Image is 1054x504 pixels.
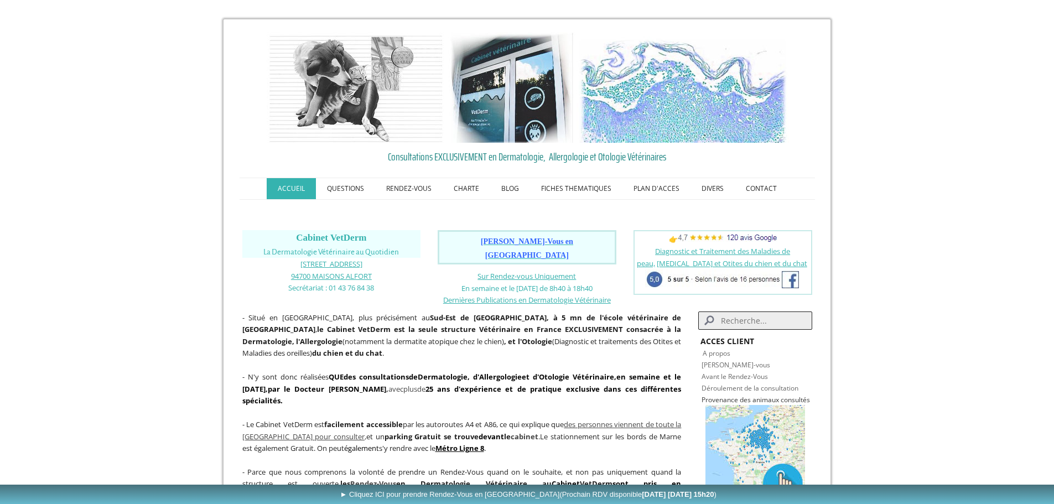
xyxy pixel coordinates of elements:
span: Cabinet VetDerm [296,232,366,243]
span: . [435,443,486,453]
span: Cabinet [552,479,580,489]
strong: le [317,324,324,334]
a: Métro Ligne 8 [435,443,484,453]
a: Dermatologie [418,372,468,382]
span: P [702,395,705,404]
a: ACCUEIL [267,178,316,199]
span: 👉 [669,234,777,244]
strong: QUE [329,372,344,382]
span: parking Gratuit se trouve le [385,432,538,441]
strong: accessible [366,419,403,429]
a: [PERSON_NAME]-vous [702,360,770,370]
span: La Dermatologie Vétérinaire au Quotidien [263,248,399,256]
span: s [393,479,396,489]
span: en Dermatologie Vétérinaire au VetDerm [396,479,612,489]
span: - Situé en [GEOGRAPHIC_DATA], plus précisément au , (notamment la dermatite atopique chez le chie... [242,313,682,358]
strong: Sud-Est de [GEOGRAPHIC_DATA], à 5 mn de l'école vétérinaire de [GEOGRAPHIC_DATA] [242,313,682,335]
a: RENDEZ-VOUS [375,178,443,199]
a: Diagnostic et Traitement des Maladies de peau, [637,246,791,268]
span: [PERSON_NAME]-Vous en [GEOGRAPHIC_DATA] [481,237,573,259]
strong: , [614,372,616,382]
b: , et l'Otologie [504,336,552,346]
a: DIVERS [690,178,735,199]
span: également [344,443,379,453]
span: [STREET_ADDRESS] [300,259,362,269]
strong: ACCES CLIENT [700,336,754,346]
span: des animaux consultés [740,395,810,404]
a: CHARTE [443,178,490,199]
a: consultations [359,372,409,382]
a: CONTACT [735,178,788,199]
a: FICHES THEMATIQUES [530,178,622,199]
strong: les [340,479,396,489]
a: Otologie Vétérin [539,372,600,382]
a: [MEDICAL_DATA] et Otites du chien et du chat [657,258,807,268]
a: A propos [703,349,730,358]
span: cabinet [511,432,538,441]
span: en semaine et le [DATE] [242,372,682,394]
a: 94700 MAISONS ALFORT [291,271,372,281]
a: BLOG [490,178,530,199]
span: Rendez-V [350,479,383,489]
strong: des [344,372,356,382]
a: PLAN D'ACCES [622,178,690,199]
a: des personnes viennent de toute la [GEOGRAPHIC_DATA] pour consulter [242,419,682,441]
span: , [242,419,682,441]
span: Secrétariat : 01 43 76 84 38 [288,283,374,293]
span: . [538,432,540,441]
span: Dernières Publications en Dermatologie Vétérinaire [443,295,611,305]
a: Dernières Publications en Dermatologie Vétérinaire [443,294,611,305]
span: , [266,384,268,394]
a: [PERSON_NAME]-Vous en [GEOGRAPHIC_DATA] [481,238,573,259]
b: , [268,384,388,394]
b: [DATE] [DATE] 15h20 [642,490,714,498]
strong: du chien et du chat [312,348,382,358]
span: - Le Cabinet VetDerm est par les autoroutes A4 et A86, ce qui explique que et un Le stationnement... [242,419,682,453]
a: Allergologie [479,372,522,382]
a: Déroulement de la consultation [702,383,798,393]
span: devant [479,432,504,441]
span: par le Docteur [PERSON_NAME] [268,384,386,394]
span: En semaine et le [DATE] de 8h40 à 18h40 [461,283,593,293]
input: Search [698,311,812,330]
span: (Prochain RDV disponible ) [559,490,716,498]
a: QUESTIONS [316,178,375,199]
span: plus [403,384,417,394]
strong: de , d' et d' [359,372,600,382]
span: ou [383,479,393,489]
a: rovenance [705,395,738,404]
b: Cabinet VetDerm est la seule structure Vétérinaire en [327,324,534,334]
span: - N'y sont donc réalisées [242,372,682,406]
span: ► Cliquez ICI pour prendre Rendez-Vous en [GEOGRAPHIC_DATA] [340,490,716,498]
a: Consultations EXCLUSIVEMENT en Dermatologie, Allergologie et Otologie Vétérinaires [242,148,812,165]
span: facilement [324,419,364,429]
a: Sur Rendez-vous Uniquement [477,271,576,281]
span: - Parce que nous comprenons la volonté de prendre un Rendez-Vous quand on le souhaite, et non pas... [242,467,682,489]
a: [STREET_ADDRESS] [300,258,362,269]
strong: 25 ans d'expérience et de pratique exclusive dans ces différentes spécialités. [242,384,682,406]
b: France EXCLUSIVEMENT consacrée à la Dermatologie, l'Allergologie [242,324,682,346]
a: Avant le Rendez-Vous [702,372,768,381]
a: aire [600,372,614,382]
span: avec de [242,372,682,406]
